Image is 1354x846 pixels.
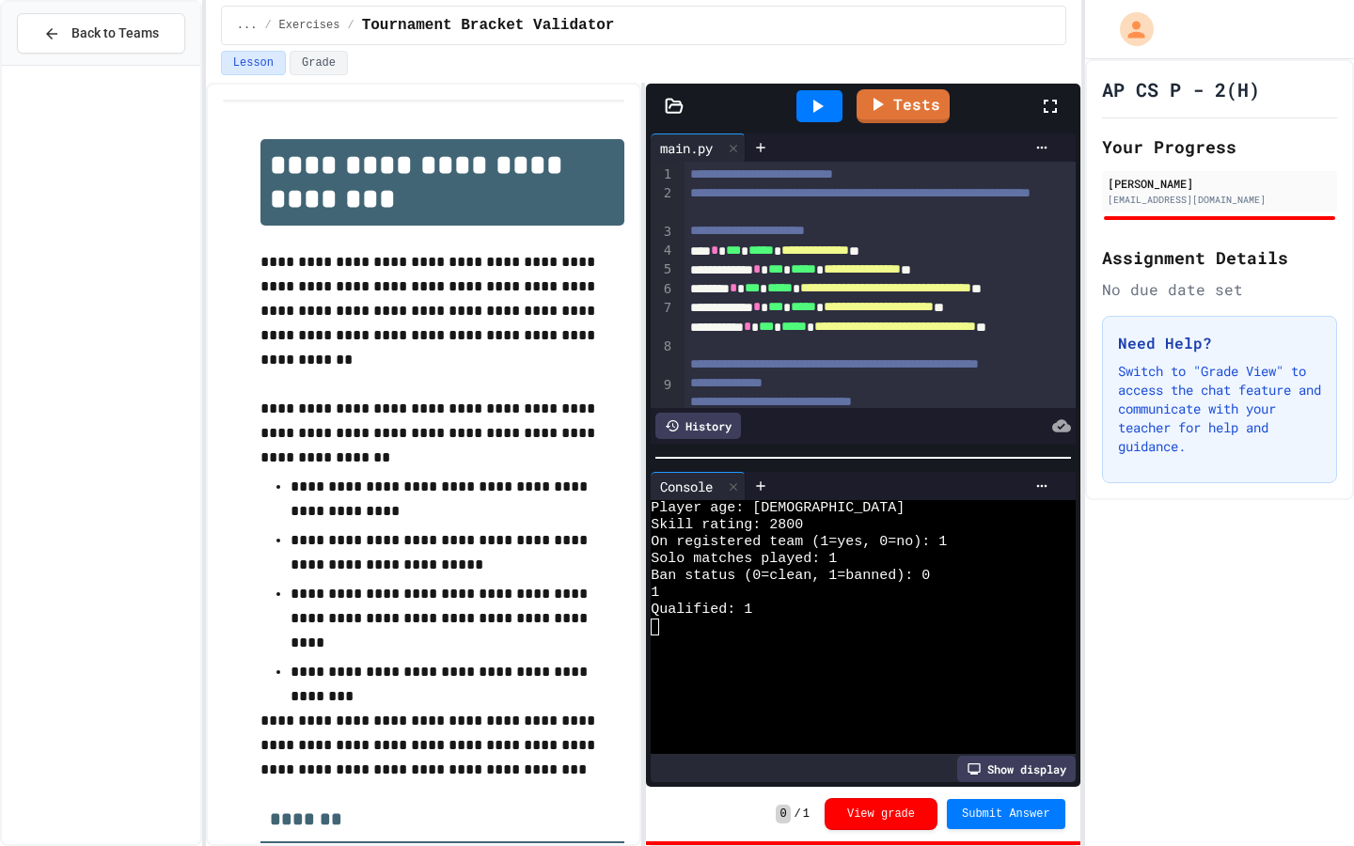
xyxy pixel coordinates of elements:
div: [PERSON_NAME] [1108,175,1331,192]
span: Skill rating: 2800 [651,517,803,534]
div: 5 [651,260,674,279]
div: History [655,413,741,439]
div: 1 [651,165,674,184]
div: No due date set [1102,278,1337,301]
span: / [264,18,271,33]
div: 2 [651,184,674,223]
button: Submit Answer [947,799,1065,829]
div: 3 [651,223,674,242]
div: 9 [651,376,674,415]
span: Exercises [279,18,340,33]
span: 0 [776,805,790,823]
div: 7 [651,299,674,337]
p: Switch to "Grade View" to access the chat feature and communicate with your teacher for help and ... [1118,362,1321,456]
span: Back to Teams [71,23,159,43]
h3: Need Help? [1118,332,1321,354]
div: 4 [651,242,674,260]
button: Grade [290,51,348,75]
button: Lesson [221,51,286,75]
a: Tests [857,89,950,123]
div: Console [651,477,722,496]
div: 8 [651,337,674,376]
span: On registered team (1=yes, 0=no): 1 [651,534,947,551]
button: View grade [825,798,937,830]
div: Console [651,472,746,500]
span: 1 [803,807,810,822]
span: Submit Answer [962,807,1050,822]
h2: Your Progress [1102,133,1337,160]
h2: Assignment Details [1102,244,1337,271]
span: / [347,18,354,33]
span: Ban status (0=clean, 1=banned): 0 [651,568,930,585]
div: [EMAIL_ADDRESS][DOMAIN_NAME] [1108,193,1331,207]
span: 1 [651,585,659,602]
button: Back to Teams [17,13,185,54]
div: My Account [1100,8,1158,51]
span: Tournament Bracket Validator [362,14,615,37]
span: ... [237,18,258,33]
h1: AP CS P - 2(H) [1102,76,1260,102]
div: main.py [651,133,746,162]
span: Player age: [DEMOGRAPHIC_DATA] [651,500,905,517]
div: 6 [651,280,674,299]
span: Solo matches played: 1 [651,551,837,568]
div: Show display [957,756,1076,782]
span: Qualified: 1 [651,602,752,619]
div: main.py [651,138,722,158]
span: / [795,807,801,822]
